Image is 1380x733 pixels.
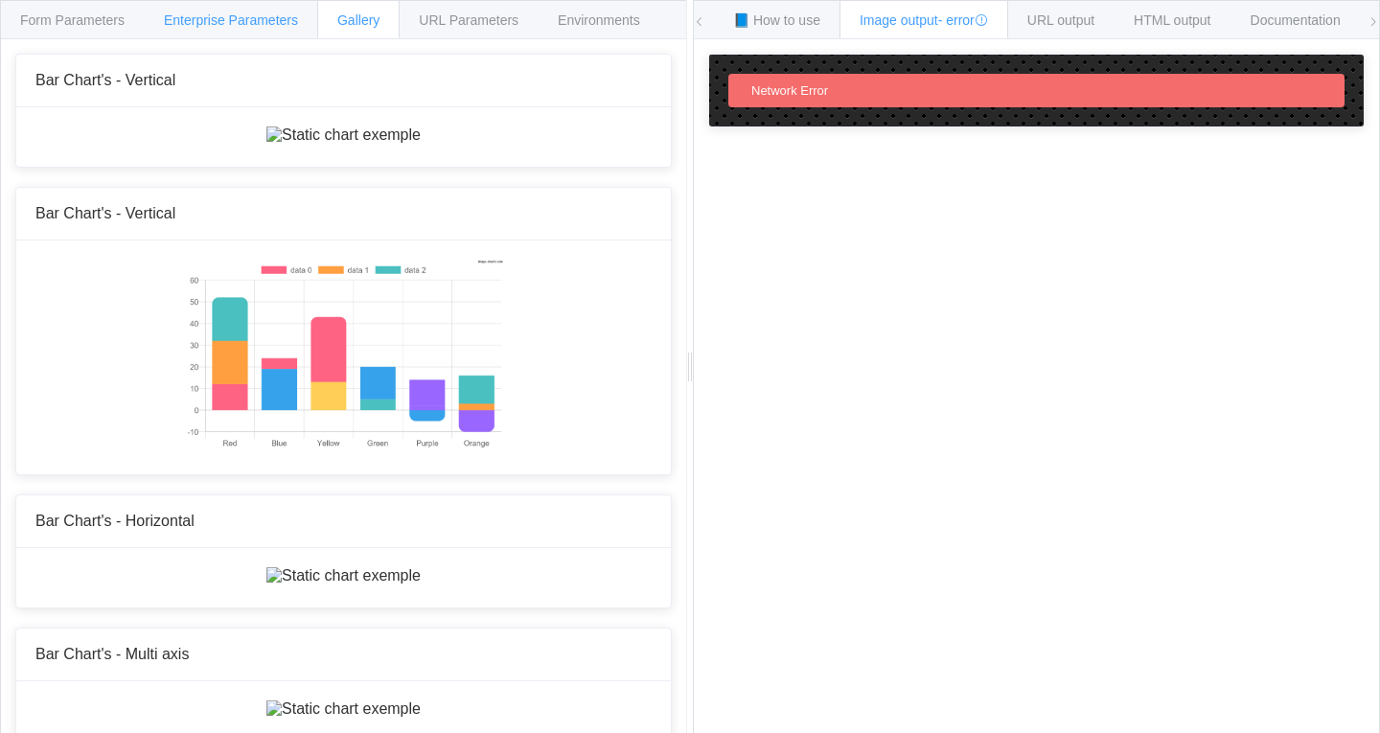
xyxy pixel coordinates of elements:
[751,83,828,98] span: Network Error
[266,700,421,718] img: Static chart exemple
[164,12,298,28] span: Enterprise Parameters
[1251,12,1341,28] span: Documentation
[266,567,421,584] img: Static chart exemple
[1027,12,1094,28] span: URL output
[35,513,195,529] span: Bar Chart's - Horizontal
[35,646,189,662] span: Bar Chart's - Multi axis
[35,205,175,221] span: Bar Chart's - Vertical
[860,12,988,28] span: Image output
[337,12,379,28] span: Gallery
[266,126,421,144] img: Static chart exemple
[1134,12,1210,28] span: HTML output
[733,12,820,28] span: 📘 How to use
[184,260,503,451] img: Static chart exemple
[35,72,175,88] span: Bar Chart's - Vertical
[419,12,518,28] span: URL Parameters
[558,12,640,28] span: Environments
[20,12,125,28] span: Form Parameters
[938,12,988,28] span: - error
